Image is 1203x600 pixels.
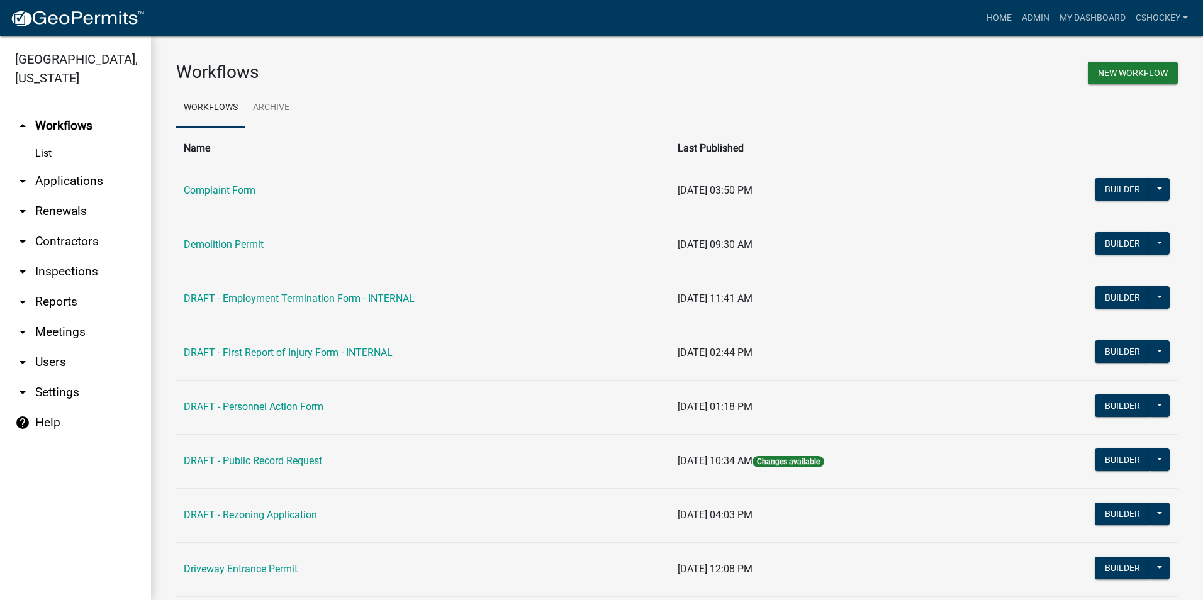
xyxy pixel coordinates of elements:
[184,184,255,196] a: Complaint Form
[1095,286,1150,309] button: Builder
[1095,394,1150,417] button: Builder
[245,88,297,128] a: Archive
[1088,62,1178,84] button: New Workflow
[678,184,753,196] span: [DATE] 03:50 PM
[1095,232,1150,255] button: Builder
[982,6,1017,30] a: Home
[1095,503,1150,525] button: Builder
[678,401,753,413] span: [DATE] 01:18 PM
[184,563,298,575] a: Driveway Entrance Permit
[1095,340,1150,363] button: Builder
[184,455,322,467] a: DRAFT - Public Record Request
[753,456,824,467] span: Changes available
[678,455,753,467] span: [DATE] 10:34 AM
[1055,6,1131,30] a: My Dashboard
[184,347,393,358] a: DRAFT - First Report of Injury Form - INTERNAL
[176,133,670,164] th: Name
[15,118,30,133] i: arrow_drop_up
[176,88,245,128] a: Workflows
[15,264,30,279] i: arrow_drop_down
[15,385,30,400] i: arrow_drop_down
[184,238,264,250] a: Demolition Permit
[678,238,753,250] span: [DATE] 09:30 AM
[15,204,30,219] i: arrow_drop_down
[15,294,30,309] i: arrow_drop_down
[1095,178,1150,201] button: Builder
[1131,6,1193,30] a: cshockey
[15,355,30,370] i: arrow_drop_down
[15,234,30,249] i: arrow_drop_down
[184,292,415,304] a: DRAFT - Employment Termination Form - INTERNAL
[15,174,30,189] i: arrow_drop_down
[15,325,30,340] i: arrow_drop_down
[670,133,995,164] th: Last Published
[15,415,30,430] i: help
[678,563,753,575] span: [DATE] 12:08 PM
[678,292,753,304] span: [DATE] 11:41 AM
[1095,448,1150,471] button: Builder
[1017,6,1055,30] a: Admin
[184,401,323,413] a: DRAFT - Personnel Action Form
[678,509,753,521] span: [DATE] 04:03 PM
[1095,557,1150,579] button: Builder
[176,62,668,83] h3: Workflows
[184,509,317,521] a: DRAFT - Rezoning Application
[678,347,753,358] span: [DATE] 02:44 PM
